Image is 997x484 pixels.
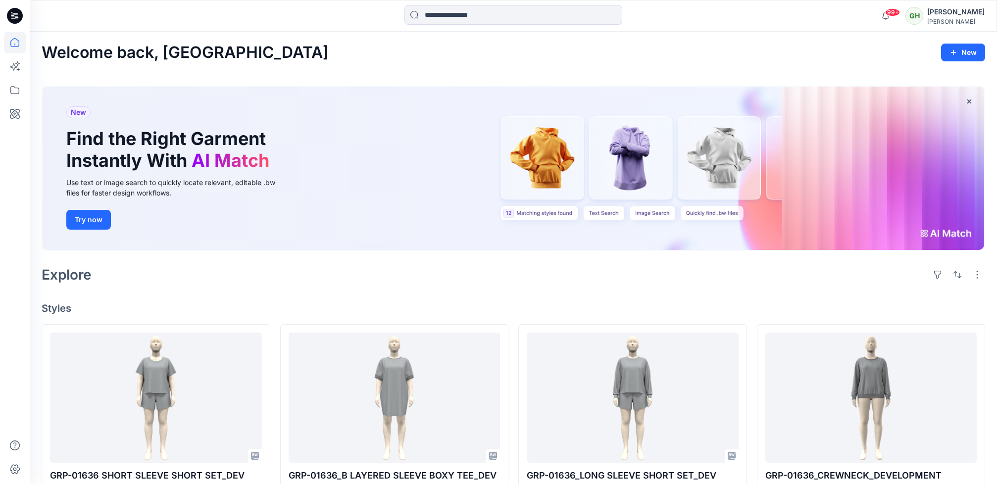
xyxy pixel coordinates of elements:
h2: Explore [42,267,92,283]
h1: Find the Right Garment Instantly With [66,128,274,171]
p: GRP-01636 SHORT SLEEVE SHORT SET_DEV [50,469,262,483]
a: GRP-01636 SHORT SLEEVE SHORT SET_DEV [50,333,262,463]
p: GRP-01636_LONG SLEEVE SHORT SET_DEV [527,469,739,483]
h4: Styles [42,302,985,314]
div: GH [905,7,923,25]
span: 99+ [885,8,900,16]
div: Use text or image search to quickly locate relevant, editable .bw files for faster design workflows. [66,177,289,198]
div: [PERSON_NAME] [927,18,985,25]
button: Try now [66,210,111,230]
button: New [941,44,985,61]
p: GRP-01636_B LAYERED SLEEVE BOXY TEE_DEV [289,469,500,483]
span: AI Match [192,149,269,171]
h2: Welcome back, [GEOGRAPHIC_DATA] [42,44,329,62]
a: GRP-01636_LONG SLEEVE SHORT SET_DEV [527,333,739,463]
div: [PERSON_NAME] [927,6,985,18]
p: GRP-01636_CREWNECK_DEVELOPMENT [765,469,977,483]
a: GRP-01636_B LAYERED SLEEVE BOXY TEE_DEV [289,333,500,463]
a: GRP-01636_CREWNECK_DEVELOPMENT [765,333,977,463]
span: New [71,106,86,118]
